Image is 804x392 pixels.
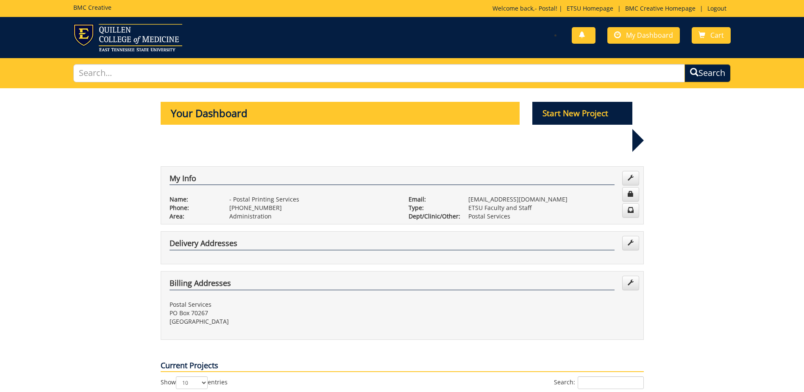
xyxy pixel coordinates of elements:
[161,376,228,389] label: Show entries
[161,102,520,125] p: Your Dashboard
[170,309,396,317] p: PO Box 70267
[229,212,396,221] p: Administration
[492,4,731,13] p: Welcome back, ! | | |
[170,279,615,290] h4: Billing Addresses
[161,360,644,372] p: Current Projects
[73,4,111,11] h5: BMC Creative
[626,31,673,40] span: My Dashboard
[409,212,456,221] p: Dept/Clinic/Other:
[710,31,724,40] span: Cart
[170,317,396,326] p: [GEOGRAPHIC_DATA]
[409,195,456,204] p: Email:
[562,4,618,12] a: ETSU Homepage
[409,204,456,212] p: Type:
[229,195,396,204] p: - Postal Printing Services
[73,64,685,82] input: Search...
[703,4,731,12] a: Logout
[692,27,731,44] a: Cart
[229,204,396,212] p: [PHONE_NUMBER]
[468,212,635,221] p: Postal Services
[622,171,639,185] a: Edit Info
[532,110,632,118] a: Start New Project
[622,236,639,250] a: Edit Addresses
[170,300,396,309] p: Postal Services
[554,376,644,389] label: Search:
[176,376,208,389] select: Showentries
[170,212,217,221] p: Area:
[621,4,700,12] a: BMC Creative Homepage
[607,27,680,44] a: My Dashboard
[684,64,731,82] button: Search
[578,376,644,389] input: Search:
[622,203,639,218] a: Change Communication Preferences
[73,24,182,51] img: ETSU logo
[170,195,217,204] p: Name:
[170,204,217,212] p: Phone:
[532,102,632,125] p: Start New Project
[468,204,635,212] p: ETSU Faculty and Staff
[170,174,615,185] h4: My Info
[622,187,639,202] a: Change Password
[622,276,639,290] a: Edit Addresses
[170,239,615,250] h4: Delivery Addresses
[468,195,635,204] p: [EMAIL_ADDRESS][DOMAIN_NAME]
[535,4,556,12] a: - Postal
